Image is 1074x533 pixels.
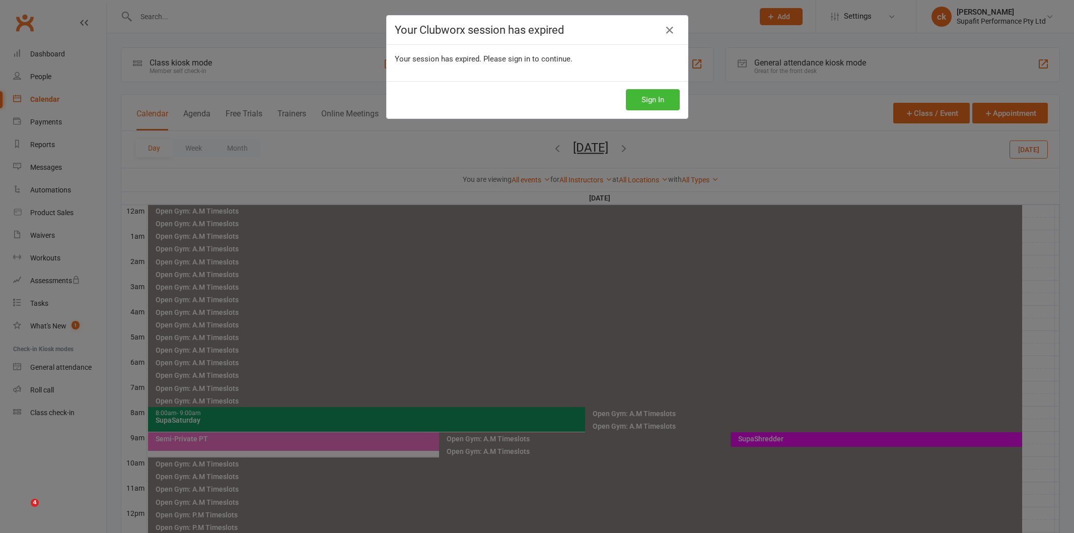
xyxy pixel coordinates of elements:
[395,54,572,63] span: Your session has expired. Please sign in to continue.
[10,499,34,523] iframe: Intercom live chat
[395,24,680,36] h4: Your Clubworx session has expired
[662,22,678,38] a: Close
[31,499,39,507] span: 4
[626,89,680,110] button: Sign In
